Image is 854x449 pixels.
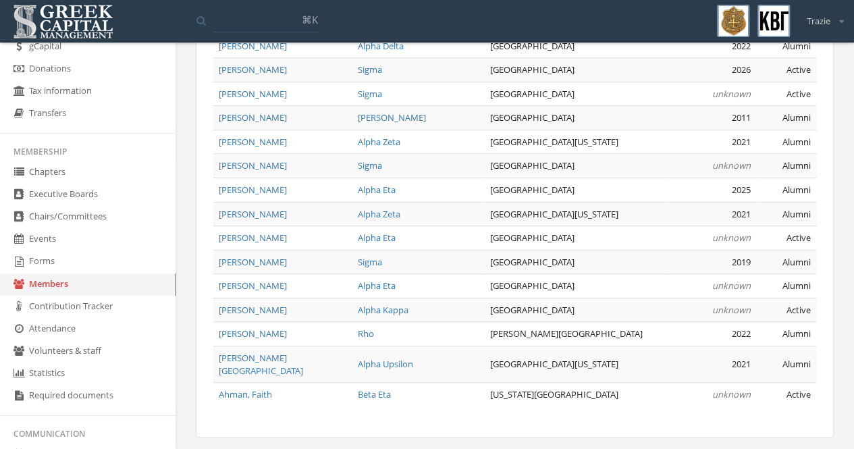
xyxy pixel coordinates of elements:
a: [PERSON_NAME] [219,40,287,52]
a: [PERSON_NAME] [219,208,287,220]
td: 2021 [666,130,756,154]
td: [GEOGRAPHIC_DATA][US_STATE] [485,346,666,382]
td: 2022 [666,322,756,346]
a: [PERSON_NAME] [219,327,287,340]
a: Alpha Upsilon [357,358,412,370]
td: 2026 [666,58,756,82]
a: [PERSON_NAME] [219,256,287,268]
td: Active [756,58,816,82]
a: [PERSON_NAME] [219,232,287,244]
td: Active [756,383,816,406]
a: [PERSON_NAME][GEOGRAPHIC_DATA] [219,352,303,377]
a: [PERSON_NAME] [219,111,287,124]
span: ⌘K [302,13,318,26]
a: [PERSON_NAME] [219,159,287,171]
td: [GEOGRAPHIC_DATA] [485,34,666,58]
div: Trazie [798,5,844,28]
a: Alpha Eta [357,232,395,244]
a: Alpha Delta [357,40,403,52]
em: unknown [712,280,751,292]
td: Alumni [756,34,816,58]
td: 2021 [666,346,756,382]
a: [PERSON_NAME] [219,63,287,76]
td: 2025 [666,178,756,203]
td: [GEOGRAPHIC_DATA] [485,298,666,322]
a: Alpha Zeta [357,208,400,220]
a: Sigma [357,88,381,100]
em: unknown [712,304,751,316]
td: [PERSON_NAME][GEOGRAPHIC_DATA] [485,322,666,346]
td: Alumni [756,346,816,382]
td: [GEOGRAPHIC_DATA] [485,154,666,178]
td: Alumni [756,250,816,274]
a: [PERSON_NAME] [219,280,287,292]
em: unknown [712,232,751,244]
a: [PERSON_NAME] [219,136,287,148]
td: Alumni [756,106,816,130]
td: Alumni [756,130,816,154]
td: [GEOGRAPHIC_DATA] [485,82,666,106]
a: Sigma [357,256,381,268]
td: 2011 [666,106,756,130]
em: unknown [712,388,751,400]
a: Sigma [357,63,381,76]
a: Alpha Kappa [357,304,408,316]
td: [GEOGRAPHIC_DATA] [485,106,666,130]
em: unknown [712,88,751,100]
a: Alpha Eta [357,280,395,292]
a: [PERSON_NAME] [357,111,425,124]
a: [PERSON_NAME] [219,184,287,196]
td: [US_STATE][GEOGRAPHIC_DATA] [485,383,666,406]
td: 2022 [666,34,756,58]
td: [GEOGRAPHIC_DATA][US_STATE] [485,202,666,226]
td: 2021 [666,202,756,226]
a: Alpha Zeta [357,136,400,148]
td: Alumni [756,274,816,298]
td: [GEOGRAPHIC_DATA] [485,250,666,274]
a: Rho [357,327,373,340]
a: Sigma [357,159,381,171]
a: Alpha Eta [357,184,395,196]
td: [GEOGRAPHIC_DATA] [485,178,666,203]
td: [GEOGRAPHIC_DATA] [485,58,666,82]
td: Alumni [756,322,816,346]
a: Beta Eta [357,388,390,400]
td: Alumni [756,202,816,226]
td: [GEOGRAPHIC_DATA][US_STATE] [485,130,666,154]
a: Ahman, Faith [219,388,272,400]
a: [PERSON_NAME] [219,88,287,100]
td: [GEOGRAPHIC_DATA] [485,226,666,250]
td: Active [756,298,816,322]
td: Alumni [756,178,816,203]
em: unknown [712,159,751,171]
td: Active [756,226,816,250]
a: [PERSON_NAME] [219,304,287,316]
td: [GEOGRAPHIC_DATA] [485,274,666,298]
td: Alumni [756,154,816,178]
td: 2019 [666,250,756,274]
td: Active [756,82,816,106]
span: Trazie [807,15,830,28]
